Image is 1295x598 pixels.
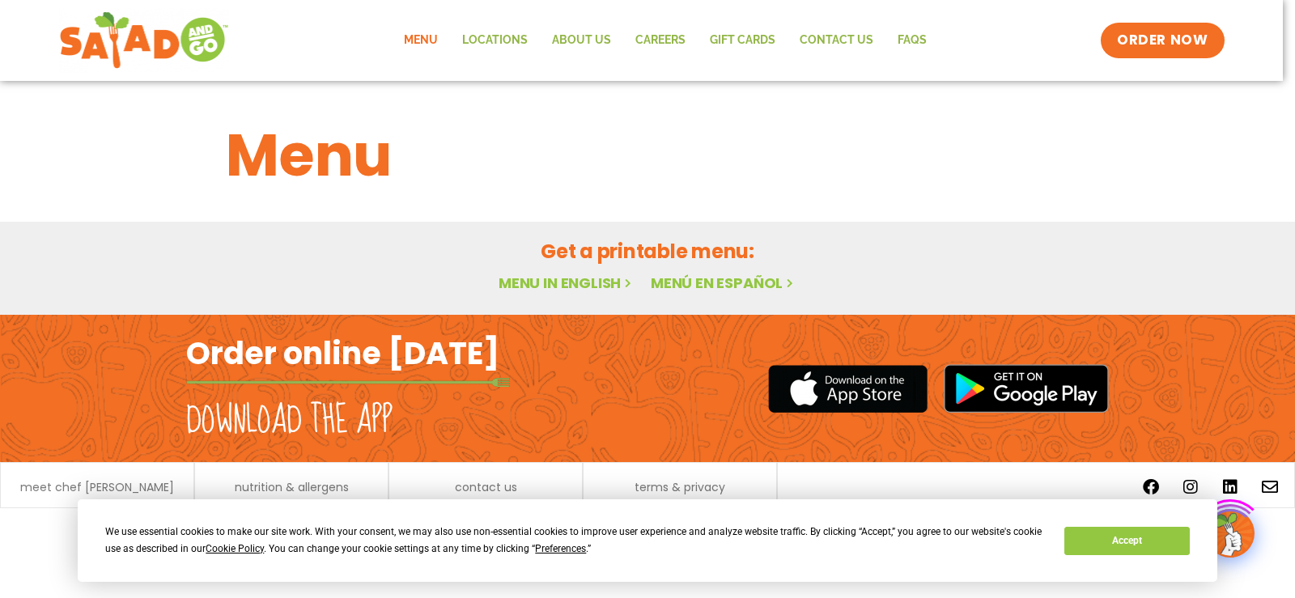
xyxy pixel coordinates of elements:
[788,22,885,59] a: Contact Us
[499,273,635,293] a: Menu in English
[698,22,788,59] a: GIFT CARDS
[186,398,393,443] h2: Download the app
[535,543,586,554] span: Preferences
[392,22,939,59] nav: Menu
[1064,527,1189,555] button: Accept
[392,22,450,59] a: Menu
[186,378,510,387] img: fork
[623,22,698,59] a: Careers
[235,481,349,493] a: nutrition & allergens
[59,8,230,73] img: new-SAG-logo-768×292
[768,363,928,415] img: appstore
[226,112,1069,199] h1: Menu
[450,22,540,59] a: Locations
[105,524,1045,558] div: We use essential cookies to make our site work. With your consent, we may also use non-essential ...
[1101,23,1224,58] a: ORDER NOW
[455,481,517,493] a: contact us
[540,22,623,59] a: About Us
[635,481,725,493] a: terms & privacy
[885,22,939,59] a: FAQs
[226,237,1069,265] h2: Get a printable menu:
[1117,31,1208,50] span: ORDER NOW
[944,364,1109,413] img: google_play
[651,273,796,293] a: Menú en español
[206,543,264,554] span: Cookie Policy
[78,499,1217,582] div: Cookie Consent Prompt
[186,333,499,373] h2: Order online [DATE]
[20,481,174,493] a: meet chef [PERSON_NAME]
